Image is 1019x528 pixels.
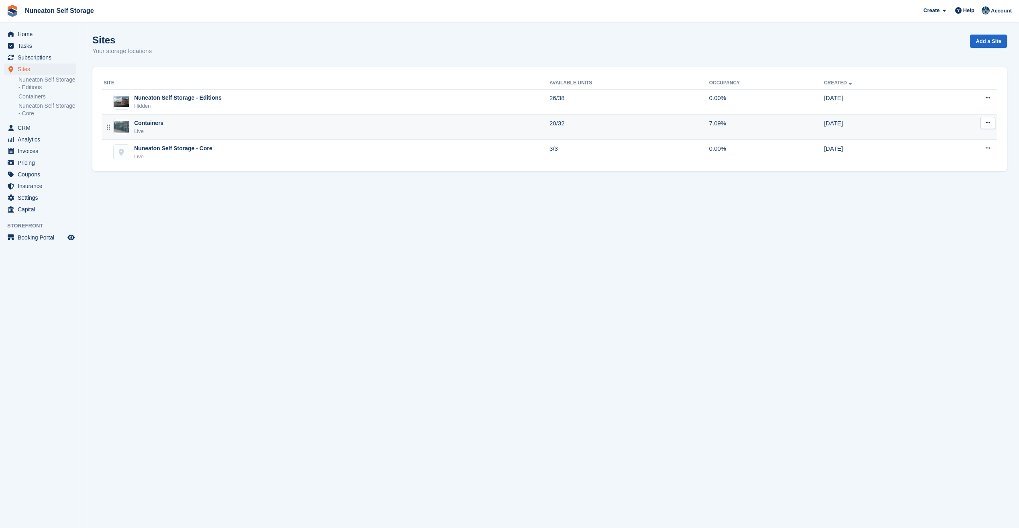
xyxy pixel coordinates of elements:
[4,122,76,133] a: menu
[4,157,76,168] a: menu
[114,145,129,160] img: Nuneaton Self Storage - Core site image placeholder
[18,63,66,75] span: Sites
[963,6,974,14] span: Help
[18,122,66,133] span: CRM
[4,180,76,192] a: menu
[66,233,76,242] a: Preview store
[824,140,934,165] td: [DATE]
[824,115,934,140] td: [DATE]
[709,77,824,90] th: Occupancy
[4,63,76,75] a: menu
[4,232,76,243] a: menu
[991,7,1012,15] span: Account
[970,35,1007,48] a: Add a Site
[134,94,222,102] div: Nuneaton Self Storage - Editions
[134,102,222,110] div: Hidden
[18,180,66,192] span: Insurance
[18,52,66,63] span: Subscriptions
[92,35,152,45] h1: Sites
[549,89,709,115] td: 26/38
[18,40,66,51] span: Tasks
[4,40,76,51] a: menu
[709,89,824,115] td: 0.00%
[18,29,66,40] span: Home
[4,204,76,215] a: menu
[549,140,709,165] td: 3/3
[18,134,66,145] span: Analytics
[4,192,76,203] a: menu
[22,4,97,17] a: Nuneaton Self Storage
[709,115,824,140] td: 7.09%
[7,222,80,230] span: Storefront
[114,96,129,107] img: Image of Nuneaton Self Storage - Editions site
[923,6,939,14] span: Create
[4,169,76,180] a: menu
[709,140,824,165] td: 0.00%
[92,47,152,56] p: Your storage locations
[18,232,66,243] span: Booking Portal
[4,29,76,40] a: menu
[982,6,990,14] img: Rich Palmer
[824,89,934,115] td: [DATE]
[549,77,709,90] th: Available Units
[4,134,76,145] a: menu
[18,93,76,100] a: Containers
[18,102,76,117] a: Nuneaton Self Storage - Core
[134,153,212,161] div: Live
[4,145,76,157] a: menu
[134,119,163,127] div: Containers
[549,115,709,140] td: 20/32
[18,145,66,157] span: Invoices
[4,52,76,63] a: menu
[134,127,163,135] div: Live
[134,144,212,153] div: Nuneaton Self Storage - Core
[18,157,66,168] span: Pricing
[18,192,66,203] span: Settings
[18,169,66,180] span: Coupons
[102,77,549,90] th: Site
[824,80,853,86] a: Created
[18,204,66,215] span: Capital
[114,121,129,133] img: Image of Containers site
[6,5,18,17] img: stora-icon-8386f47178a22dfd0bd8f6a31ec36ba5ce8667c1dd55bd0f319d3a0aa187defe.svg
[18,76,76,91] a: Nuneaton Self Storage - Editions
